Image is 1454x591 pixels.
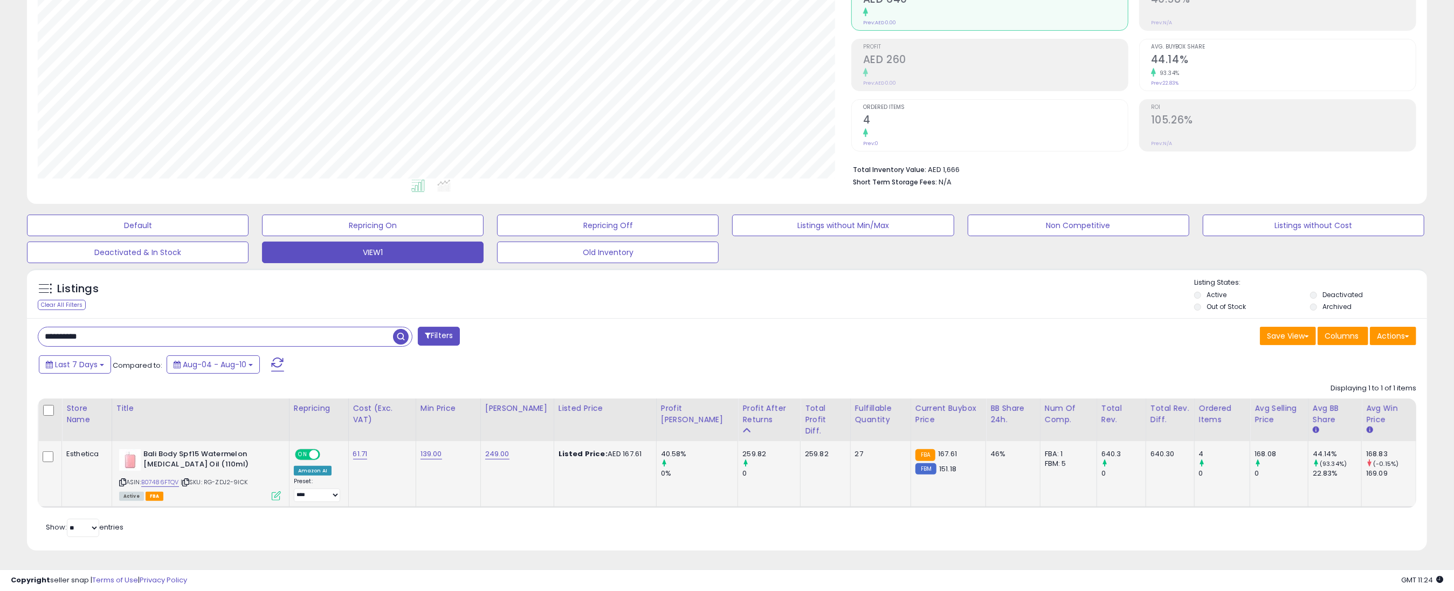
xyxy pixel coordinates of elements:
[1045,459,1088,469] div: FBM: 5
[1150,403,1190,425] div: Total Rev. Diff.
[853,162,1408,175] li: AED 1,666
[296,450,309,459] span: ON
[167,355,260,374] button: Aug-04 - Aug-10
[939,177,952,187] span: N/A
[1320,459,1347,468] small: (93.34%)
[742,403,796,425] div: Profit After Returns
[559,449,608,459] b: Listed Price:
[742,469,800,478] div: 0
[1199,403,1246,425] div: Ordered Items
[1151,80,1179,86] small: Prev: 22.83%
[863,140,878,147] small: Prev: 0
[183,359,246,370] span: Aug-04 - Aug-10
[990,449,1032,459] div: 46%
[1373,459,1398,468] small: (-0.15%)
[497,215,719,236] button: Repricing Off
[1318,327,1368,345] button: Columns
[853,165,926,174] b: Total Inventory Value:
[39,355,111,374] button: Last 7 Days
[863,44,1128,50] span: Profit
[1151,140,1172,147] small: Prev: N/A
[915,449,935,461] small: FBA
[418,327,460,346] button: Filters
[863,114,1128,128] h2: 4
[55,359,98,370] span: Last 7 Days
[181,478,247,486] span: | SKU: RG-ZDJ2-9ICK
[1150,449,1186,459] div: 640.30
[294,466,332,476] div: Amazon AI
[485,403,549,414] div: [PERSON_NAME]
[1207,302,1246,311] label: Out of Stock
[915,463,936,475] small: FBM
[1151,19,1172,26] small: Prev: N/A
[46,522,123,532] span: Show: entries
[1313,469,1361,478] div: 22.83%
[915,403,982,425] div: Current Buybox Price
[57,281,99,297] h5: Listings
[1101,469,1146,478] div: 0
[146,492,164,501] span: FBA
[1207,290,1227,299] label: Active
[853,177,937,187] b: Short Term Storage Fees:
[1199,449,1250,459] div: 4
[939,464,956,474] span: 151.18
[661,403,734,425] div: Profit [PERSON_NAME]
[319,450,336,459] span: OFF
[143,449,274,472] b: Bali Body Spf15 Watermelon [MEDICAL_DATA] Oil (110ml)
[421,403,476,414] div: Min Price
[113,360,162,370] span: Compared to:
[1151,105,1416,111] span: ROI
[863,19,896,26] small: Prev: AED 0.00
[116,403,285,414] div: Title
[1194,278,1427,288] p: Listing States:
[1255,403,1304,425] div: Avg Selling Price
[11,575,187,586] div: seller snap | |
[855,449,902,459] div: 27
[1322,302,1352,311] label: Archived
[119,492,144,501] span: All listings currently available for purchase on Amazon
[1045,403,1092,425] div: Num of Comp.
[1255,449,1308,459] div: 168.08
[1255,469,1308,478] div: 0
[1401,575,1443,585] span: 2025-08-18 11:24 GMT
[353,403,411,425] div: Cost (Exc. VAT)
[1325,331,1359,341] span: Columns
[27,242,249,263] button: Deactivated & In Stock
[732,215,954,236] button: Listings without Min/Max
[863,105,1128,111] span: Ordered Items
[863,80,896,86] small: Prev: AED 0.00
[1101,449,1146,459] div: 640.3
[968,215,1189,236] button: Non Competitive
[805,449,842,459] div: 259.82
[1313,449,1361,459] div: 44.14%
[353,449,368,459] a: 61.71
[1260,327,1316,345] button: Save View
[92,575,138,585] a: Terms of Use
[497,242,719,263] button: Old Inventory
[119,449,141,471] img: 31ZDbV7XZdL._SL40_.jpg
[1101,403,1141,425] div: Total Rev.
[421,449,442,459] a: 139.00
[661,469,738,478] div: 0%
[1151,114,1416,128] h2: 105.26%
[140,575,187,585] a: Privacy Policy
[1313,403,1357,425] div: Avg BB Share
[66,449,104,459] div: Esthetica
[262,215,484,236] button: Repricing On
[1370,327,1416,345] button: Actions
[855,403,906,425] div: Fulfillable Quantity
[863,53,1128,68] h2: AED 260
[38,300,86,310] div: Clear All Filters
[11,575,50,585] strong: Copyright
[1331,383,1416,394] div: Displaying 1 to 1 of 1 items
[559,449,648,459] div: AED 167.61
[990,403,1036,425] div: BB Share 24h.
[119,449,281,499] div: ASIN:
[485,449,509,459] a: 249.00
[1156,69,1180,77] small: 93.34%
[661,449,738,459] div: 40.58%
[1322,290,1363,299] label: Deactivated
[1199,469,1250,478] div: 0
[1151,53,1416,68] h2: 44.14%
[805,403,846,437] div: Total Profit Diff.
